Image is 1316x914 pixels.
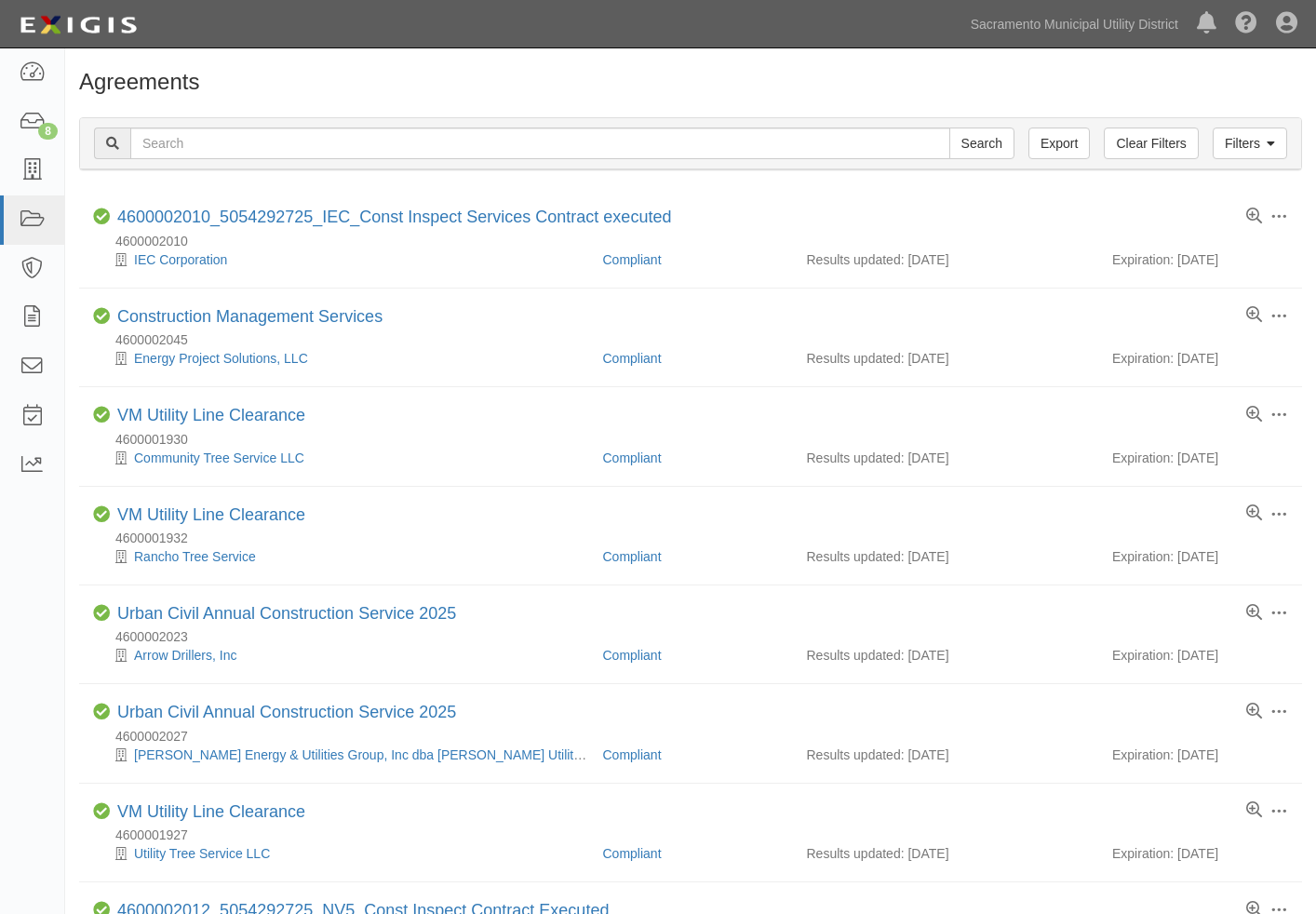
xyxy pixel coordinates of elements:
i: Compliant [93,407,110,423]
div: Results updated: [DATE] [807,746,1085,764]
div: Arrow Drillers, Inc [93,646,589,665]
div: Urban Civil Annual Construction Service 2025 [117,703,456,723]
div: Construction Management Services [117,307,383,328]
div: 4600002010 [93,232,1302,250]
i: Compliant [93,506,110,523]
a: Construction Management Services [117,307,383,326]
div: Community Tree Service LLC [93,449,589,467]
div: Teichert Energy & Utilities Group, Inc dba Teichert Utilities [93,746,589,764]
a: Compliant [603,351,662,366]
div: Expiration: [DATE] [1112,449,1288,467]
div: Rancho Tree Service [93,547,589,566]
div: Expiration: [DATE] [1112,746,1288,764]
div: Utility Tree Service LLC [93,844,589,863]
a: Compliant [603,549,662,564]
i: Help Center - Complianz [1235,13,1257,35]
a: Urban Civil Annual Construction Service 2025 [117,604,456,623]
a: View results summary [1246,802,1262,819]
i: Compliant [93,208,110,225]
div: Expiration: [DATE] [1112,844,1288,863]
i: Compliant [93,803,110,820]
div: VM Utility Line Clearance [117,406,305,426]
div: 4600002023 [93,627,1302,646]
a: VM Utility Line Clearance [117,802,305,821]
a: 4600002010_5054292725_IEC_Const Inspect Services Contract executed [117,208,671,226]
input: Search [130,128,950,159]
div: Results updated: [DATE] [807,449,1085,467]
div: Expiration: [DATE] [1112,349,1288,368]
div: 4600001927 [93,826,1302,844]
div: 4600001930 [93,430,1302,449]
a: Energy Project Solutions, LLC [134,351,308,366]
a: View results summary [1246,505,1262,522]
a: Arrow Drillers, Inc [134,648,236,663]
a: Utility Tree Service LLC [134,846,270,861]
a: Filters [1213,128,1287,159]
a: View results summary [1246,307,1262,324]
a: Compliant [603,252,662,267]
a: Compliant [603,846,662,861]
div: Results updated: [DATE] [807,547,1085,566]
a: [PERSON_NAME] Energy & Utilities Group, Inc dba [PERSON_NAME] Utilities [134,747,590,762]
div: Expiration: [DATE] [1112,646,1288,665]
div: Results updated: [DATE] [807,844,1085,863]
i: Compliant [93,605,110,622]
div: 4600001932 [93,529,1302,547]
a: Export [1028,128,1090,159]
a: Clear Filters [1104,128,1198,159]
div: Energy Project Solutions, LLC [93,349,589,368]
div: VM Utility Line Clearance [117,505,305,526]
a: View results summary [1246,605,1262,622]
a: View results summary [1246,208,1262,225]
a: IEC Corporation [134,252,227,267]
div: Results updated: [DATE] [807,646,1085,665]
div: Results updated: [DATE] [807,250,1085,269]
div: Urban Civil Annual Construction Service 2025 [117,604,456,625]
div: 4600002027 [93,727,1302,746]
a: View results summary [1246,407,1262,423]
h1: Agreements [79,70,1302,94]
div: 4600002010_5054292725_IEC_Const Inspect Services Contract executed [117,208,671,228]
div: VM Utility Line Clearance [117,802,305,823]
a: Rancho Tree Service [134,549,256,564]
a: Urban Civil Annual Construction Service 2025 [117,703,456,721]
div: Expiration: [DATE] [1112,547,1288,566]
a: VM Utility Line Clearance [117,406,305,424]
div: IEC Corporation [93,250,589,269]
a: View results summary [1246,704,1262,720]
img: logo-5460c22ac91f19d4615b14bd174203de0afe785f0fc80cf4dbbc73dc1793850b.png [14,8,142,42]
div: 4600002045 [93,330,1302,349]
div: Results updated: [DATE] [807,349,1085,368]
div: Expiration: [DATE] [1112,250,1288,269]
a: Compliant [603,450,662,465]
a: VM Utility Line Clearance [117,505,305,524]
a: Compliant [603,747,662,762]
a: Sacramento Municipal Utility District [961,6,1188,43]
a: Compliant [603,648,662,663]
i: Compliant [93,704,110,720]
input: Search [949,128,1014,159]
div: 8 [38,123,58,140]
i: Compliant [93,308,110,325]
a: Community Tree Service LLC [134,450,304,465]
